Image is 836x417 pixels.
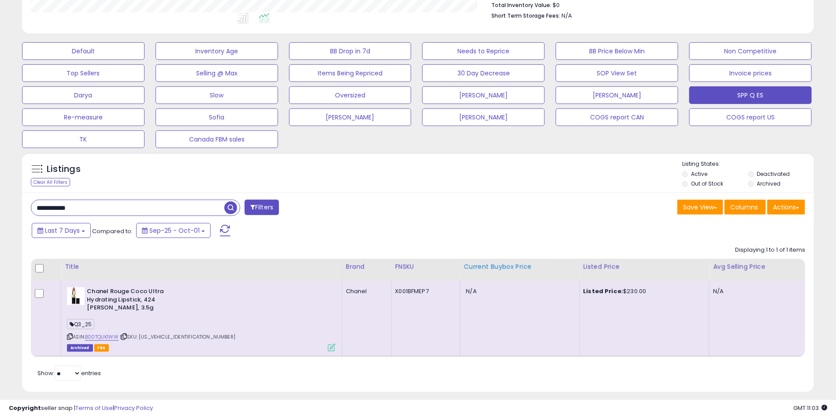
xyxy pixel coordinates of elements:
[793,404,827,412] span: 2025-10-9 11:03 GMT
[713,262,801,272] div: Avg Selling Price
[120,333,235,340] span: | SKU: [US_VEHICLE_IDENTIFICATION_NUMBER]
[289,42,412,60] button: BB Drop in 7d
[422,86,545,104] button: [PERSON_NAME]
[31,178,70,186] div: Clear All Filters
[556,42,678,60] button: BB Price Below Min
[45,226,80,235] span: Last 7 Days
[556,108,678,126] button: COGS report CAN
[94,344,109,352] span: FBA
[85,333,119,341] a: B00TQUK1WW
[735,246,805,254] div: Displaying 1 to 1 of 1 items
[32,223,91,238] button: Last 7 Days
[757,170,790,178] label: Deactivated
[87,287,194,314] b: Chanel Rouge Coco Ultra Hydrating Lipstick, 424 [PERSON_NAME], 3.5g
[22,130,145,148] button: TK
[689,86,812,104] button: SPP Q ES
[583,287,703,295] div: $230.00
[464,262,576,272] div: Current Buybox Price
[395,287,453,295] div: X001BFMEP7
[22,86,145,104] button: Darya
[245,200,279,215] button: Filters
[75,404,113,412] a: Terms of Use
[22,64,145,82] button: Top Sellers
[691,180,724,187] label: Out of Stock
[156,86,278,104] button: Slow
[583,287,624,295] b: Listed Price:
[713,287,798,295] div: N/A
[767,200,805,215] button: Actions
[289,108,412,126] button: [PERSON_NAME]
[65,262,338,272] div: Title
[92,227,133,235] span: Compared to:
[9,404,41,412] strong: Copyright
[466,287,477,295] span: N/A
[9,404,153,413] div: seller snap | |
[395,262,457,272] div: FNSKU
[47,163,81,175] h5: Listings
[556,64,678,82] button: SOP View Set
[37,369,101,377] span: Show: entries
[156,108,278,126] button: Sofia
[289,64,412,82] button: Items Being Repriced
[156,42,278,60] button: Inventory Age
[67,287,85,305] img: 31Fwt17U6GL._SL40_.jpg
[67,319,94,329] span: Q3_25
[346,262,388,272] div: Brand
[556,86,678,104] button: [PERSON_NAME]
[730,203,758,212] span: Columns
[682,160,814,168] p: Listing States:
[677,200,723,215] button: Save View
[757,180,781,187] label: Archived
[346,287,385,295] div: Chanel
[689,108,812,126] button: COGS report US
[491,12,560,19] b: Short Term Storage Fees:
[561,11,572,20] span: N/A
[67,344,93,352] span: Listings that have been deleted from Seller Central
[691,170,708,178] label: Active
[22,108,145,126] button: Re-measure
[689,64,812,82] button: Invoice prices
[689,42,812,60] button: Non Competitive
[289,86,412,104] button: Oversized
[583,262,706,272] div: Listed Price
[22,42,145,60] button: Default
[422,42,545,60] button: Needs to Reprice
[156,130,278,148] button: Canada FBM sales
[67,287,335,350] div: ASIN:
[149,226,200,235] span: Sep-25 - Oct-01
[422,108,545,126] button: [PERSON_NAME]
[136,223,211,238] button: Sep-25 - Oct-01
[114,404,153,412] a: Privacy Policy
[422,64,545,82] button: 30 Day Decrease
[156,64,278,82] button: Selling @ Max
[491,1,551,9] b: Total Inventory Value:
[725,200,766,215] button: Columns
